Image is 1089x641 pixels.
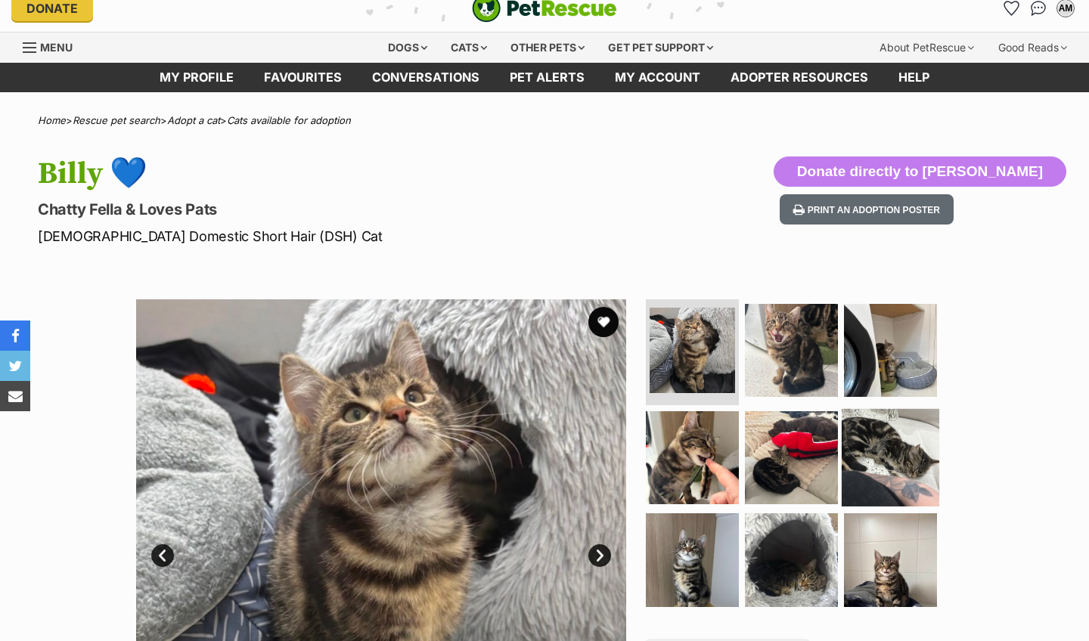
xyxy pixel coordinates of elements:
a: Prev [151,544,174,567]
img: Photo of Billy 💙 [646,513,739,606]
div: Get pet support [597,33,724,63]
a: My account [600,63,715,92]
a: My profile [144,63,249,92]
img: Photo of Billy 💙 [844,304,937,397]
a: conversations [357,63,495,92]
div: Cats [440,33,498,63]
div: About PetRescue [869,33,985,63]
button: Donate directly to [PERSON_NAME] [774,156,1066,187]
img: Photo of Billy 💙 [745,513,838,606]
img: Photo of Billy 💙 [745,304,838,397]
div: AM [1058,1,1073,16]
a: Next [588,544,611,567]
img: Photo of Billy 💙 [842,408,939,506]
a: Adopt a cat [167,114,220,126]
button: favourite [588,307,619,337]
img: Photo of Billy 💙 [745,411,838,504]
img: Photo of Billy 💙 [646,411,739,504]
a: Menu [23,33,83,60]
div: Good Reads [988,33,1078,63]
img: chat-41dd97257d64d25036548639549fe6c8038ab92f7586957e7f3b1b290dea8141.svg [1031,1,1047,16]
a: Help [883,63,945,92]
img: Photo of Billy 💙 [844,513,937,606]
a: Cats available for adoption [227,114,351,126]
div: Other pets [500,33,595,63]
a: Home [38,114,66,126]
span: Menu [40,41,73,54]
p: Chatty Fella & Loves Pats [38,199,664,220]
h1: Billy 💙 [38,156,664,191]
a: Favourites [249,63,357,92]
button: Print an adoption poster [780,194,954,225]
a: Pet alerts [495,63,600,92]
a: Rescue pet search [73,114,160,126]
p: [DEMOGRAPHIC_DATA] Domestic Short Hair (DSH) Cat [38,226,664,246]
img: Photo of Billy 💙 [650,308,735,393]
div: Dogs [377,33,438,63]
a: Adopter resources [715,63,883,92]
